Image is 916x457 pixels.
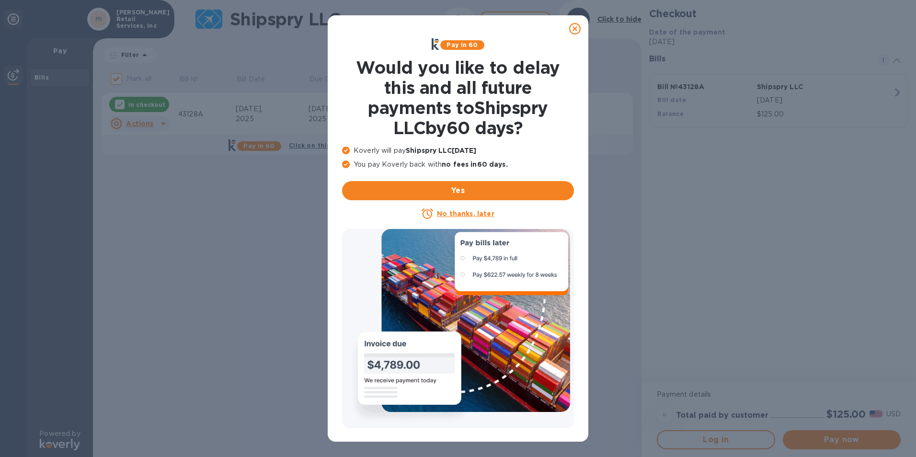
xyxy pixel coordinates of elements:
h1: Would you like to delay this and all future payments to Shipspry LLC by 60 days ? [342,57,574,138]
b: Pay in 60 [447,41,478,48]
p: You pay Koverly back with [342,160,574,170]
b: no fees in 60 days . [442,160,507,168]
span: Yes [350,185,566,196]
b: Shipspry LLC [DATE] [406,147,476,154]
u: No thanks, later [437,210,494,217]
p: Koverly will pay [342,146,574,156]
button: Yes [342,181,574,200]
